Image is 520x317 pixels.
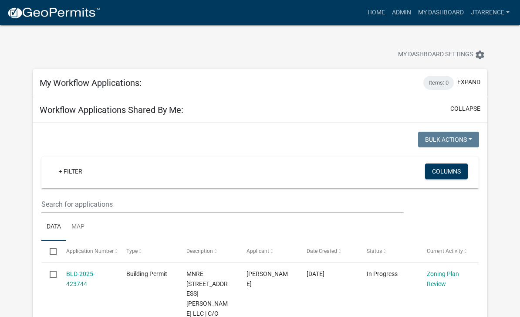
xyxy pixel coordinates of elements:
[41,213,66,241] a: Data
[391,46,492,63] button: My Dashboard Settingssettings
[415,4,467,21] a: My Dashboard
[467,4,513,21] a: jtarrence
[307,270,324,277] span: 05/20/2025
[367,270,398,277] span: In Progress
[66,270,95,287] a: BLD-2025-423744
[52,164,89,179] a: + Filter
[58,241,118,262] datatable-header-cell: Application Number
[118,241,178,262] datatable-header-cell: Type
[246,270,288,287] span: Brett Stanek
[186,248,213,254] span: Description
[307,248,337,254] span: Date Created
[475,50,485,60] i: settings
[126,270,167,277] span: Building Permit
[238,241,298,262] datatable-header-cell: Applicant
[364,4,388,21] a: Home
[246,248,269,254] span: Applicant
[450,104,480,113] button: collapse
[419,241,479,262] datatable-header-cell: Current Activity
[126,248,138,254] span: Type
[178,241,238,262] datatable-header-cell: Description
[418,132,479,147] button: Bulk Actions
[367,248,382,254] span: Status
[427,248,463,254] span: Current Activity
[40,105,183,115] h5: Workflow Applications Shared By Me:
[423,76,454,90] div: Items: 0
[66,213,90,241] a: Map
[388,4,415,21] a: Admin
[457,78,480,87] button: expand
[427,270,459,287] a: Zoning Plan Review
[425,164,468,179] button: Columns
[358,241,419,262] datatable-header-cell: Status
[66,248,114,254] span: Application Number
[41,241,58,262] datatable-header-cell: Select
[398,50,473,60] span: My Dashboard Settings
[40,78,142,88] h5: My Workflow Applications:
[41,195,404,213] input: Search for applications
[298,241,358,262] datatable-header-cell: Date Created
